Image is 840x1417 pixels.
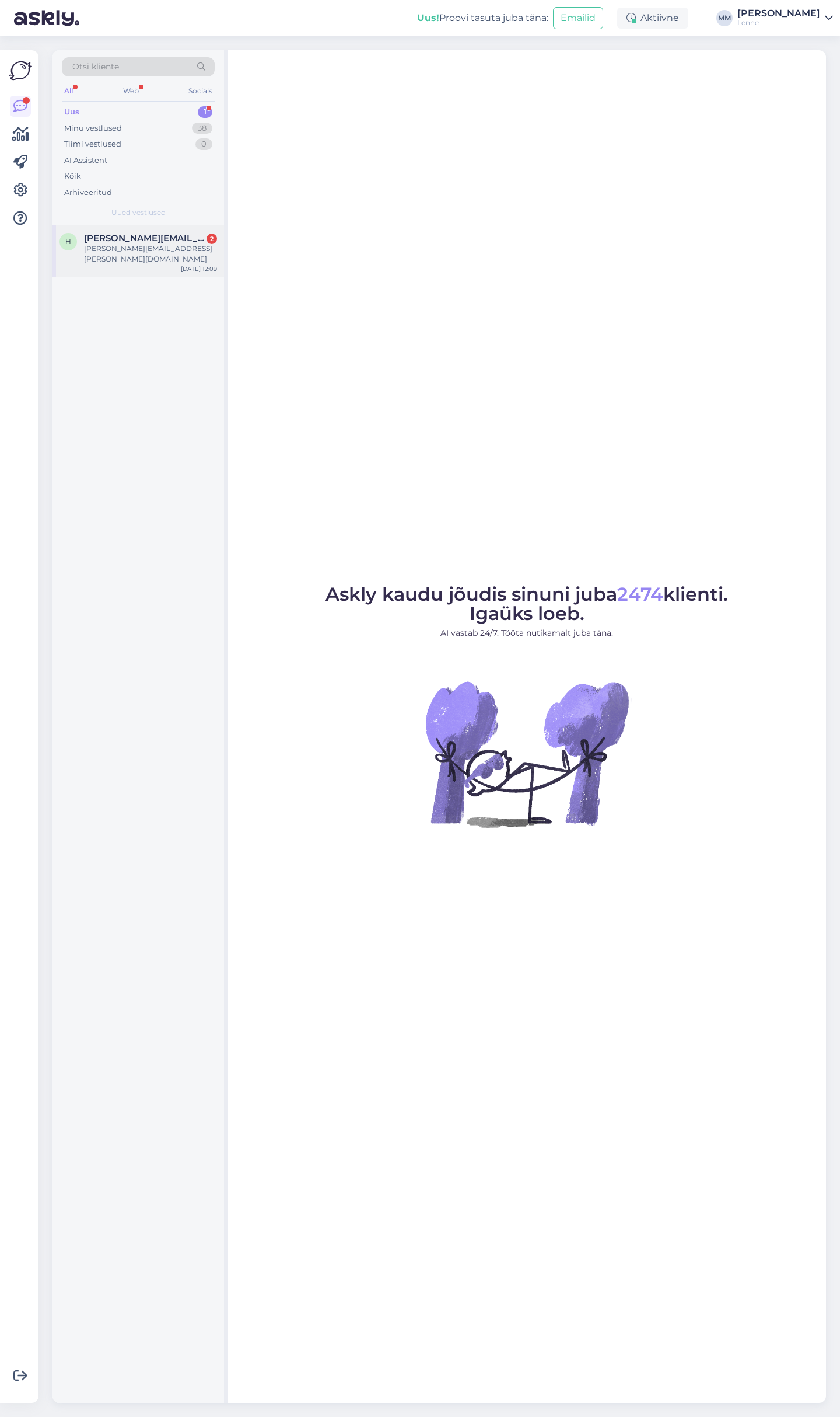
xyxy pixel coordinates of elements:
[737,18,820,27] div: Lenne
[186,83,215,99] div: Socials
[195,138,212,150] div: 0
[737,9,820,18] div: [PERSON_NAME]
[84,243,217,264] div: [PERSON_NAME][EMAIL_ADDRESS][PERSON_NAME][DOMAIN_NAME]
[64,187,112,199] div: Arhiveeritud
[62,83,75,99] div: All
[617,583,663,605] span: 2474
[422,649,632,859] img: No Chat active
[417,11,548,25] div: Proovi tasuta juba täna:
[325,583,728,625] span: Askly kaudu jõudis sinuni juba klienti. Igaüks loeb.
[64,155,107,166] div: AI Assistent
[716,10,733,26] div: MM
[325,627,728,639] p: AI vastab 24/7. Tööta nutikamalt juba täna.
[84,233,205,243] span: helen.laine@outlook.com
[181,264,217,273] div: [DATE] 12:09
[737,9,833,27] a: [PERSON_NAME]Lenne
[72,61,119,73] span: Otsi kliente
[192,123,212,134] div: 38
[64,170,81,182] div: Kõik
[121,83,141,99] div: Web
[64,123,122,134] div: Minu vestlused
[111,207,166,218] span: Uued vestlused
[64,138,121,150] div: Tiimi vestlused
[198,106,212,118] div: 1
[206,234,217,244] div: 2
[417,12,439,23] b: Uus!
[64,106,79,118] div: Uus
[617,8,688,29] div: Aktiivne
[553,7,603,29] button: Emailid
[9,60,32,82] img: Askly Logo
[65,237,71,246] span: h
